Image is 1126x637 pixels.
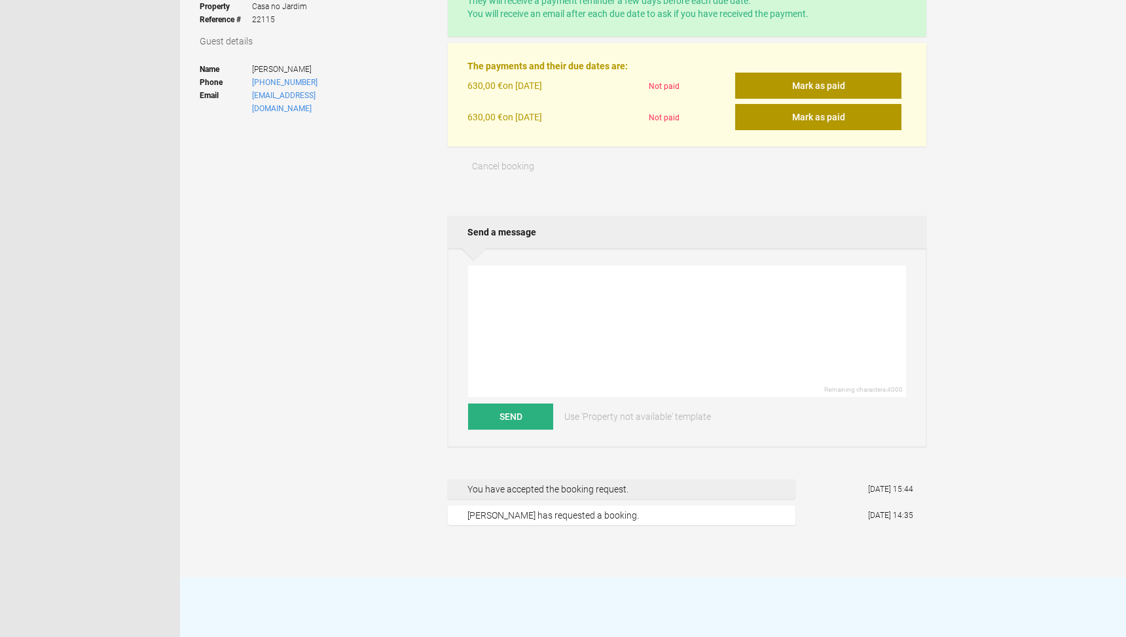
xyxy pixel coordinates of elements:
[467,80,503,91] flynt-currency: 630,00 €
[735,104,901,130] button: Mark as paid
[448,153,558,179] button: Cancel booking
[200,35,430,48] h3: Guest details
[448,216,926,249] h2: Send a message
[468,404,553,430] button: Send
[467,112,503,122] flynt-currency: 630,00 €
[644,104,736,130] div: Not paid
[467,61,628,71] strong: The payments and their due dates are:
[467,73,643,104] div: on [DATE]
[252,13,307,26] span: 22115
[555,404,720,430] a: Use 'Property not available' template
[252,91,316,113] a: [EMAIL_ADDRESS][DOMAIN_NAME]
[200,63,252,76] strong: Name
[467,104,643,130] div: on [DATE]
[644,73,736,104] div: Not paid
[472,161,534,171] span: Cancel booking
[252,63,373,76] span: [PERSON_NAME]
[200,13,252,26] strong: Reference #
[252,78,318,87] a: [PHONE_NUMBER]
[868,511,913,520] flynt-date-display: [DATE] 14:35
[448,479,795,499] div: You have accepted the booking request.
[868,485,913,494] flynt-date-display: [DATE] 15:44
[200,89,252,115] strong: Email
[200,76,252,89] strong: Phone
[735,73,901,99] button: Mark as paid
[448,506,795,525] div: [PERSON_NAME] has requested a booking.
